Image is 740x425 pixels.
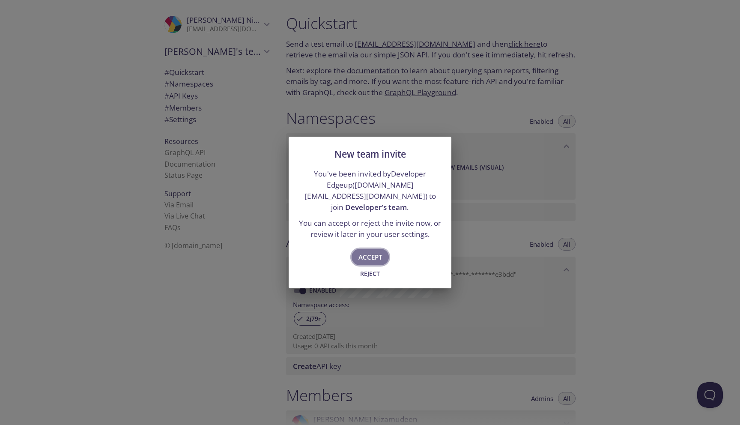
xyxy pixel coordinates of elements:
[334,148,406,160] span: New team invite
[358,269,382,279] span: Reject
[299,218,441,239] p: You can accept or reject the invite now, or review it later in your user settings.
[299,168,441,212] p: You've been invited by Developer Edgeup ( ) to join .
[358,251,382,263] span: Accept
[345,202,407,212] span: Developer's team
[352,249,389,265] button: Accept
[304,180,425,201] a: [DOMAIN_NAME][EMAIL_ADDRESS][DOMAIN_NAME]
[356,267,384,281] button: Reject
